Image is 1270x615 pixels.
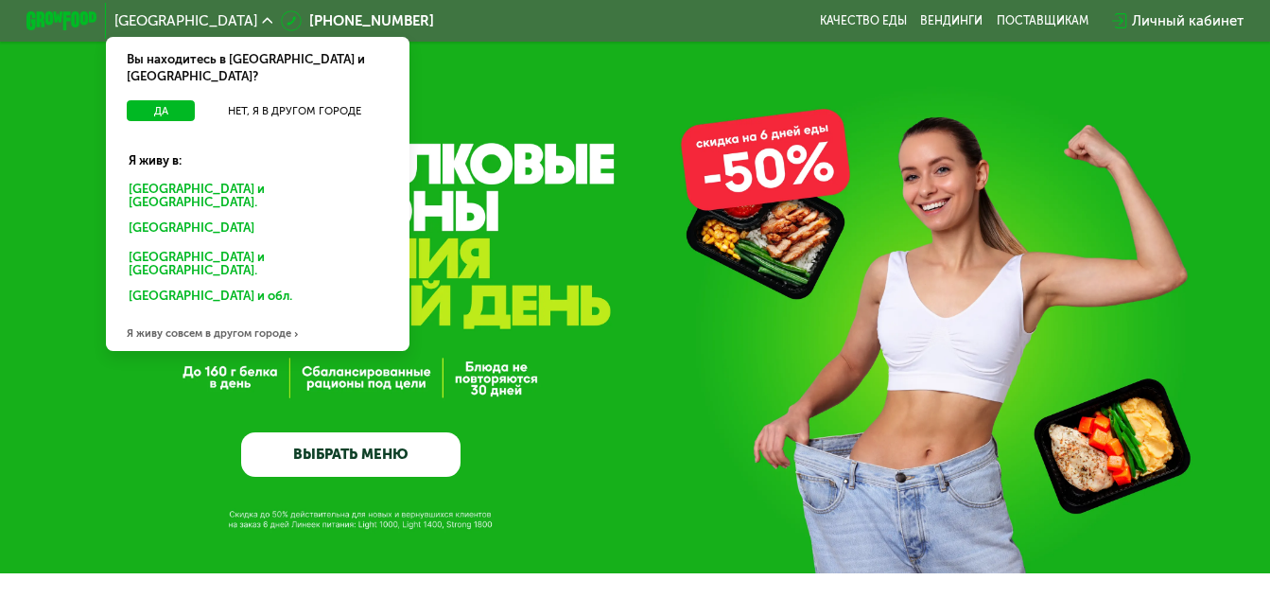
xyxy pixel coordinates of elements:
[997,14,1088,28] div: поставщикам
[106,316,409,351] div: Я живу совсем в другом городе
[116,177,398,214] div: [GEOGRAPHIC_DATA] и [GEOGRAPHIC_DATA].
[116,216,391,244] div: [GEOGRAPHIC_DATA]
[116,138,398,170] div: Я живу в:
[281,10,434,31] a: [PHONE_NUMBER]
[106,37,409,100] div: Вы находитесь в [GEOGRAPHIC_DATA] и [GEOGRAPHIC_DATA]?
[241,432,461,477] a: ВЫБРАТЬ МЕНЮ
[127,100,195,122] button: Да
[116,285,391,313] div: [GEOGRAPHIC_DATA] и обл.
[114,14,257,28] span: [GEOGRAPHIC_DATA]
[820,14,907,28] a: Качество еды
[202,100,389,122] button: Нет, я в другом городе
[920,14,983,28] a: Вендинги
[116,246,398,283] div: [GEOGRAPHIC_DATA] и [GEOGRAPHIC_DATA].
[1132,10,1244,31] div: Личный кабинет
